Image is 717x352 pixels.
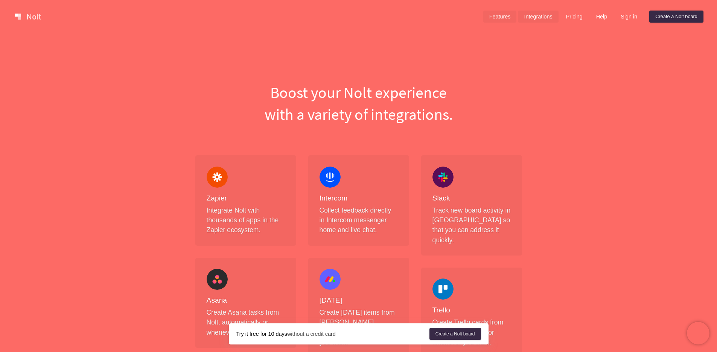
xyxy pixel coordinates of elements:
[518,11,558,23] a: Integrations
[320,205,398,235] p: Collect feedback directly in Intercom messenger home and live chat.
[207,194,285,203] h4: Zapier
[320,308,398,347] p: Create [DATE] items from [PERSON_NAME], automatically or whenever you want.
[432,306,511,315] h4: Trello
[432,194,511,203] h4: Slack
[236,330,429,338] div: without a credit card
[483,11,517,23] a: Features
[207,308,285,337] p: Create Asana tasks from Nolt, automatically or whenever you want.
[432,317,511,347] p: Create Trello cards from Nolt, automatically or whenever you want.
[590,11,613,23] a: Help
[432,205,511,245] p: Track new board activity in [GEOGRAPHIC_DATA] so that you can address it quickly.
[207,296,285,305] h4: Asana
[615,11,643,23] a: Sign in
[207,205,285,235] p: Integrate Nolt with thousands of apps in the Zapier ecosystem.
[236,331,287,337] strong: Try it free for 10 days
[560,11,589,23] a: Pricing
[189,81,528,125] h1: Boost your Nolt experience with a variety of integrations.
[320,296,398,305] h4: [DATE]
[320,194,398,203] h4: Intercom
[429,328,481,340] a: Create a Nolt board
[687,322,709,344] iframe: Chatra live chat
[649,11,703,23] a: Create a Nolt board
